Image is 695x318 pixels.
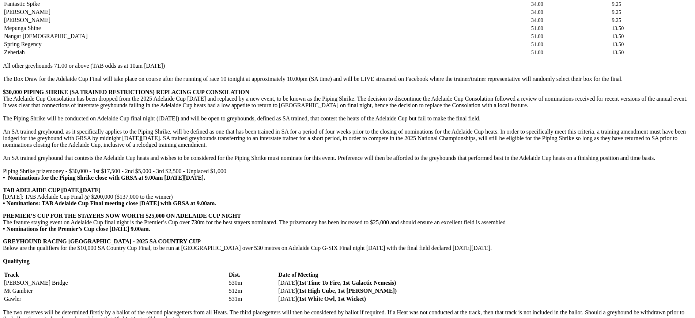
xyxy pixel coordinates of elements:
span: 13.50 [612,49,624,55]
strong: (1st Time To Fire, 1st Galactic Nemesis) [297,280,396,286]
td: Fantastic Spike [4,0,530,8]
span: 51.00 [531,49,543,55]
strong: • Nominations for the Premier’s Cup close [DATE] 9.00am. [3,226,150,232]
td: [PERSON_NAME] [4,8,530,16]
span: 34.00 [531,17,543,23]
span: 13.50 [612,41,624,47]
td: Zeberiah [4,49,530,56]
span: 51.00 [531,33,543,39]
td: Mepunga Shine [4,25,530,32]
span: 13.50 [612,25,624,31]
td: 531m [228,295,277,303]
p: [DATE]: TAB Adelaide Cup Final @ $200,000 ($137,000 to the winner) [3,187,692,207]
span: 13.50 [612,33,624,39]
strong: Dist. [229,272,241,278]
strong: Qualifying [3,258,30,264]
span: 9.25 [612,1,621,7]
p: All other greyhounds 71.00 or above (TAB odds as at 10am [DATE]) The Box Draw for the Adelaide Cu... [3,63,692,181]
span: 9.25 [612,9,621,15]
td: [DATE] [278,295,691,303]
span: 51.00 [531,25,543,31]
p: The feature staying event on Adelaide Cup final night is the Premier’s Cup over 730m for the best... [3,213,692,232]
strong: (1st High Cube, 1st [PERSON_NAME]) [297,288,397,294]
td: Mt Gambier [4,287,228,295]
p: Below are the qualifiers for the $10,000 SA Country Cup Final, to be run at [GEOGRAPHIC_DATA] ove... [3,238,692,265]
strong: TAB ADELAIDE CUP [DATE][DATE] [3,187,101,193]
strong: $30,000 PIPING SHRIKE (SA TRAINED RESTRICTIONS) REPLACING CUP CONSOLATION [3,89,249,95]
strong: Date of Meeting [278,272,318,278]
td: Nangar [DEMOGRAPHIC_DATA] [4,33,530,40]
span: 51.00 [531,41,543,47]
strong: PREMIER’S CUP FOR THE STAYERS NOW WORTH $25,000 ON ADELAIDE CUP NIGHT [3,213,241,219]
span: 34.00 [531,9,543,15]
td: [PERSON_NAME] Bridge [4,279,228,287]
td: Gawler [4,295,228,303]
strong: Track [4,272,19,278]
strong: • Nominations: TAB Adelaide Cup Final meeting close [DATE] with GRSA at 9.00am. [3,200,216,206]
span: 34.00 [531,1,543,7]
td: 530m [228,279,277,287]
td: [PERSON_NAME] [4,16,530,24]
td: 512m [228,287,277,295]
strong: • Nominations for the Piping Shrike close with GRSA at 9.00am [DATE][DATE]. [3,175,205,181]
td: [DATE] [278,287,691,295]
strong: (1st White Owl, 1st Wicket) [297,296,366,302]
strong: GREYHOUND RACING [GEOGRAPHIC_DATA] - 2025 SA COUNTRY CUP [3,238,201,244]
span: 9.25 [612,17,621,23]
td: [DATE] [278,279,691,287]
td: Spring Regency [4,41,530,48]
